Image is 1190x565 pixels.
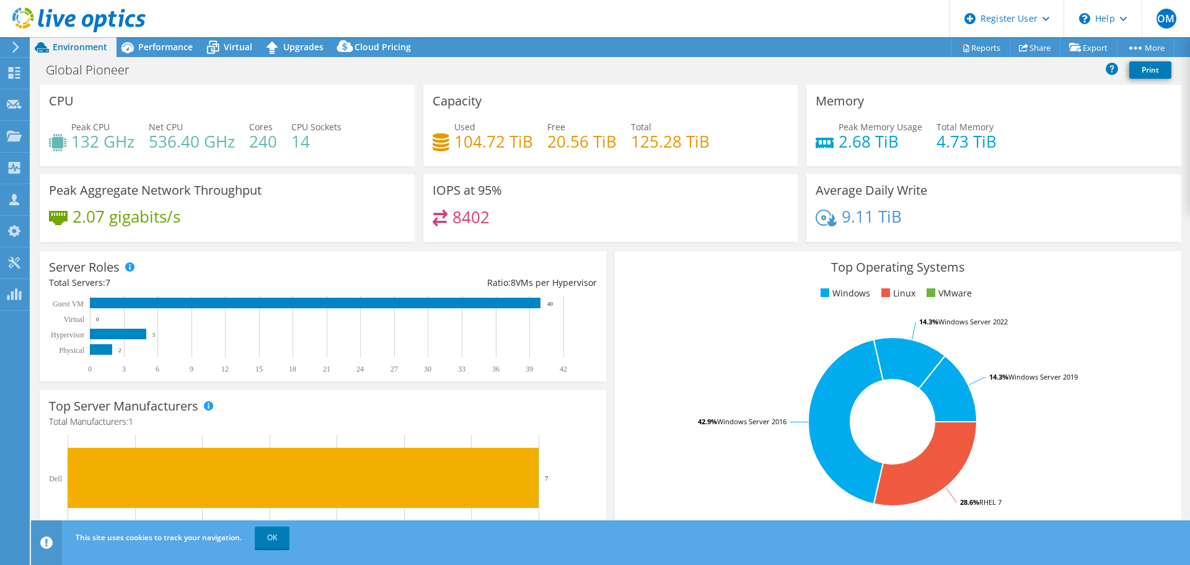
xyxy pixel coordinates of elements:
[1010,38,1060,57] a: Share
[545,474,549,482] text: 7
[816,184,927,197] h3: Average Daily Write
[1079,13,1090,24] svg: \n
[49,260,120,274] h3: Server Roles
[249,135,277,148] h4: 240
[458,365,465,373] text: 33
[118,347,121,354] text: 2
[356,365,364,373] text: 24
[73,210,180,223] h4: 2.07 gigabits/s
[919,317,938,326] tspan: 14.3%
[452,210,490,224] h4: 8402
[49,184,262,197] h3: Peak Aggregate Network Throughput
[1157,9,1176,29] span: OM
[255,365,263,373] text: 15
[71,121,110,133] span: Peak CPU
[221,365,229,373] text: 12
[76,532,242,543] span: This site uses cookies to track your navigation.
[88,365,92,373] text: 0
[1117,38,1175,57] a: More
[291,135,342,148] h4: 14
[923,287,972,300] li: VMware
[355,41,411,53] span: Cloud Pricing
[156,365,159,373] text: 6
[818,287,870,300] li: Windows
[224,41,252,53] span: Virtual
[53,300,84,308] text: Guest VM
[433,184,502,197] h3: IOPS at 95%
[424,365,431,373] text: 30
[492,365,500,373] text: 36
[138,41,193,53] span: Performance
[283,41,324,53] span: Upgrades
[938,317,1008,326] tspan: Windows Server 2022
[59,346,84,355] text: Physical
[291,121,342,133] span: CPU Sockets
[717,417,787,426] tspan: Windows Server 2016
[323,276,597,290] div: Ratio: VMs per Hypervisor
[842,210,902,223] h4: 9.11 TiB
[128,416,133,427] span: 1
[547,135,617,148] h4: 20.56 TiB
[816,94,864,108] h3: Memory
[560,365,567,373] text: 42
[49,474,62,483] text: Dell
[937,121,994,133] span: Total Memory
[547,121,565,133] span: Free
[390,365,398,373] text: 27
[1060,38,1117,57] a: Export
[64,315,85,324] text: Virtual
[878,287,915,300] li: Linux
[51,331,84,339] text: Hypervisor
[960,497,979,507] tspan: 28.6%
[152,332,156,338] text: 5
[49,399,198,413] h3: Top Server Manufacturers
[454,135,533,148] h4: 104.72 TiB
[190,365,193,373] text: 9
[71,135,134,148] h4: 132 GHz
[323,365,330,373] text: 21
[105,277,110,288] span: 7
[547,301,553,307] text: 40
[839,121,922,133] span: Peak Memory Usage
[839,135,922,148] h4: 2.68 TiB
[951,38,1010,57] a: Reports
[53,41,107,53] span: Environment
[698,417,717,426] tspan: 42.9%
[979,497,1002,507] tspan: RHEL 7
[631,121,651,133] span: Total
[631,135,710,148] h4: 125.28 TiB
[511,277,516,288] span: 8
[249,121,273,133] span: Cores
[49,94,74,108] h3: CPU
[433,94,482,108] h3: Capacity
[526,365,533,373] text: 39
[1008,372,1078,381] tspan: Windows Server 2019
[989,372,1008,381] tspan: 14.3%
[1129,61,1171,79] a: Print
[624,260,1172,274] h3: Top Operating Systems
[49,276,323,290] div: Total Servers:
[937,135,997,148] h4: 4.73 TiB
[49,415,597,429] h4: Total Manufacturers:
[255,527,289,549] a: OK
[96,316,99,323] text: 0
[122,365,126,373] text: 3
[149,121,183,133] span: Net CPU
[40,63,149,77] h1: Global Pioneer
[289,365,296,373] text: 18
[454,121,475,133] span: Used
[149,135,235,148] h4: 536.40 GHz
